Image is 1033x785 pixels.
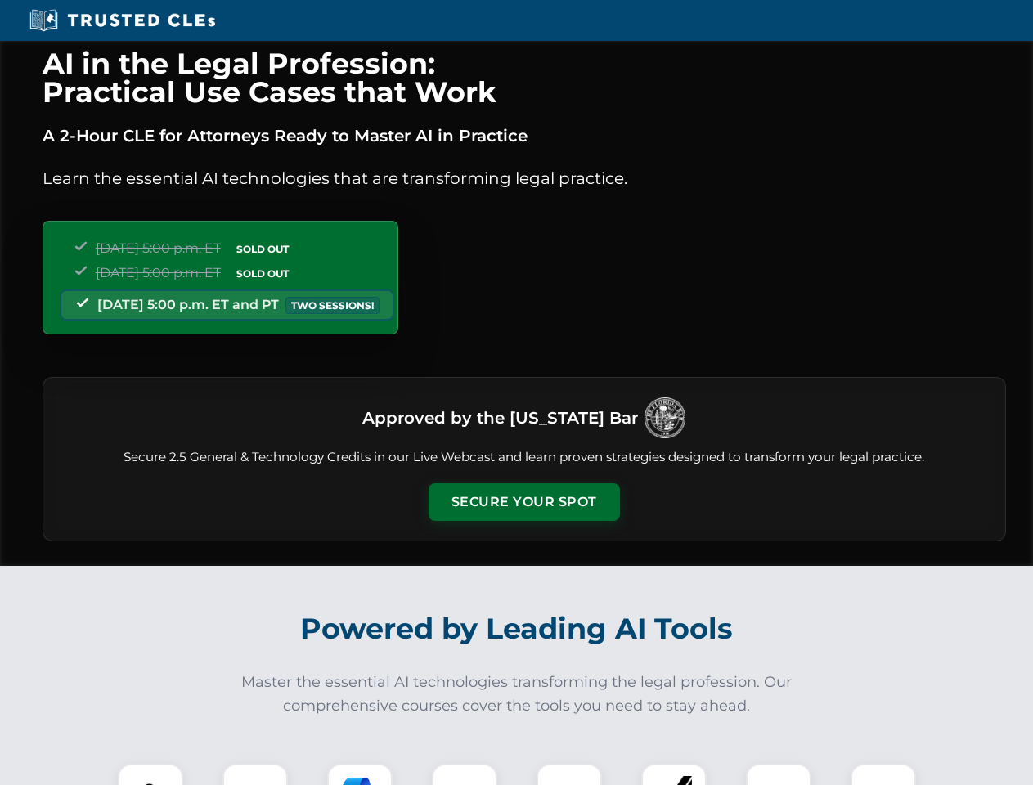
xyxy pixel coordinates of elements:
img: Trusted CLEs [25,8,220,33]
span: [DATE] 5:00 p.m. ET [96,265,221,280]
p: Secure 2.5 General & Technology Credits in our Live Webcast and learn proven strategies designed ... [63,448,986,467]
p: Learn the essential AI technologies that are transforming legal practice. [43,165,1006,191]
img: Logo [645,397,685,438]
h3: Approved by the [US_STATE] Bar [362,403,638,433]
p: Master the essential AI technologies transforming the legal profession. Our comprehensive courses... [231,671,803,718]
p: A 2-Hour CLE for Attorneys Ready to Master AI in Practice [43,123,1006,149]
span: SOLD OUT [231,240,294,258]
h2: Powered by Leading AI Tools [64,600,970,657]
h1: AI in the Legal Profession: Practical Use Cases that Work [43,49,1006,106]
button: Secure Your Spot [429,483,620,521]
span: [DATE] 5:00 p.m. ET [96,240,221,256]
span: SOLD OUT [231,265,294,282]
